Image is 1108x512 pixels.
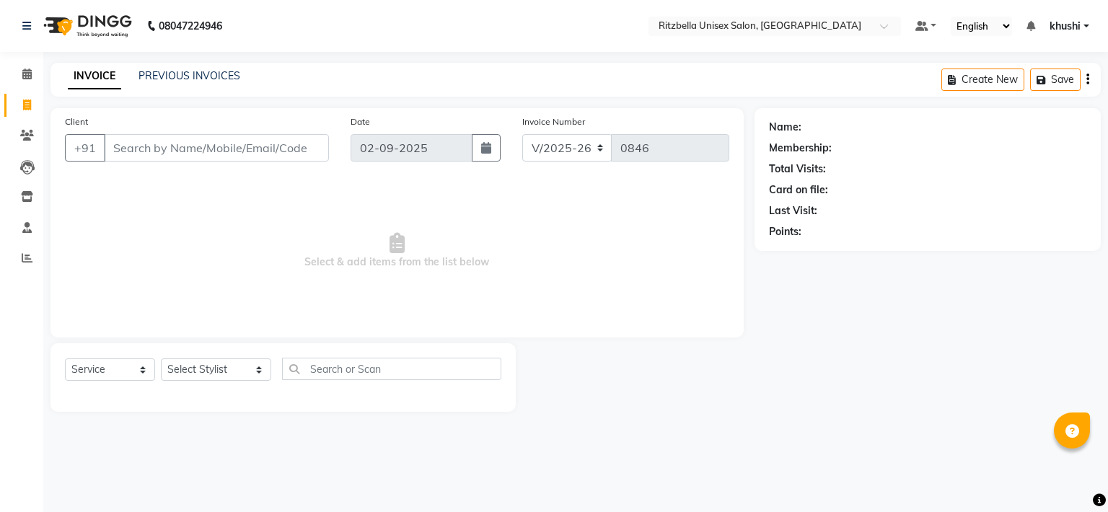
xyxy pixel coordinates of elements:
[1047,454,1094,498] iframe: chat widget
[769,141,832,156] div: Membership:
[769,182,828,198] div: Card on file:
[769,162,826,177] div: Total Visits:
[282,358,501,380] input: Search or Scan
[68,63,121,89] a: INVOICE
[104,134,329,162] input: Search by Name/Mobile/Email/Code
[1050,19,1081,34] span: khushi
[37,6,136,46] img: logo
[941,69,1024,91] button: Create New
[65,179,729,323] span: Select & add items from the list below
[769,120,801,135] div: Name:
[351,115,370,128] label: Date
[1030,69,1081,91] button: Save
[65,134,105,162] button: +91
[769,203,817,219] div: Last Visit:
[138,69,240,82] a: PREVIOUS INVOICES
[159,6,222,46] b: 08047224946
[65,115,88,128] label: Client
[769,224,801,239] div: Points:
[522,115,585,128] label: Invoice Number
